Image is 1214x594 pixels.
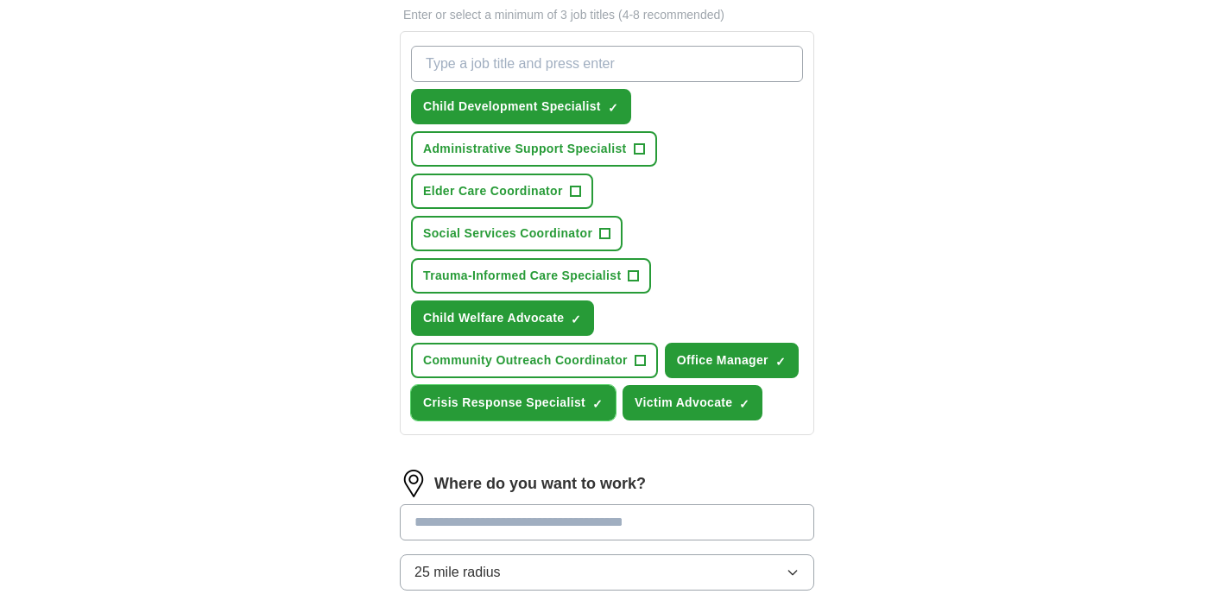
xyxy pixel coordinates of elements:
span: Trauma-Informed Care Specialist [423,267,621,285]
button: Crisis Response Specialist✓ [411,385,616,420]
span: ✓ [571,313,581,326]
img: location.png [400,470,427,497]
p: Enter or select a minimum of 3 job titles (4-8 recommended) [400,6,814,24]
span: Community Outreach Coordinator [423,351,628,370]
span: ✓ [775,355,786,369]
button: Child Welfare Advocate✓ [411,300,594,336]
span: Child Development Specialist [423,98,601,116]
button: Administrative Support Specialist [411,131,657,167]
button: 25 mile radius [400,554,814,591]
button: Office Manager✓ [665,343,799,378]
button: Elder Care Coordinator [411,174,593,209]
span: Social Services Coordinator [423,224,592,243]
span: Office Manager [677,351,768,370]
button: Victim Advocate✓ [623,385,762,420]
input: Type a job title and press enter [411,46,803,82]
button: Social Services Coordinator [411,216,623,251]
label: Where do you want to work? [434,472,646,496]
span: Administrative Support Specialist [423,140,627,158]
span: ✓ [608,101,618,115]
button: Community Outreach Coordinator [411,343,658,378]
span: Crisis Response Specialist [423,394,585,412]
span: ✓ [592,397,603,411]
span: ✓ [739,397,749,411]
span: Child Welfare Advocate [423,309,564,327]
span: 25 mile radius [414,562,501,583]
span: Elder Care Coordinator [423,182,563,200]
button: Trauma-Informed Care Specialist [411,258,651,294]
button: Child Development Specialist✓ [411,89,631,124]
span: Victim Advocate [635,394,732,412]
